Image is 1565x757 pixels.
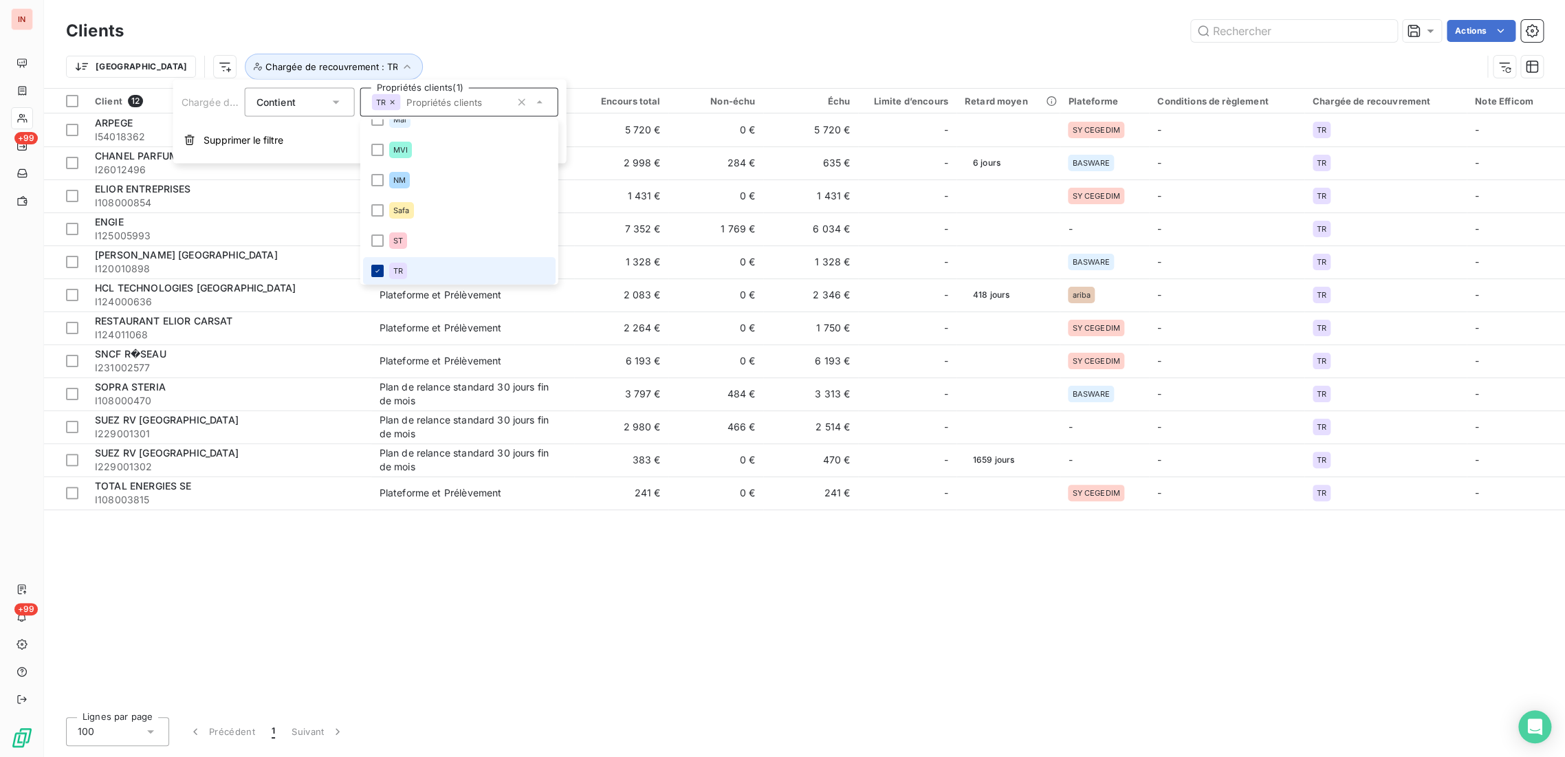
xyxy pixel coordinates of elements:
[263,717,283,746] button: 1
[574,410,669,443] td: 2 980 €
[173,125,567,155] button: Supprimer le filtre
[180,717,263,746] button: Précédent
[1475,190,1479,201] span: -
[95,348,166,360] span: SNCF R�SEAU
[668,410,763,443] td: 466 €
[668,344,763,377] td: 0 €
[574,146,669,179] td: 2 998 €
[1313,96,1458,107] div: Chargée de recouvrement
[574,113,669,146] td: 5 720 €
[574,443,669,476] td: 383 €
[763,146,858,179] td: 635 €
[380,354,502,368] div: Plateforme et Prélèvement
[245,54,423,80] button: Chargée de recouvrement : TR
[668,443,763,476] td: 0 €
[1157,322,1161,333] span: -
[668,212,763,245] td: 1 769 €
[393,206,410,215] span: Safa
[1475,124,1479,135] span: -
[1447,20,1515,42] button: Actions
[95,183,191,195] span: ELIOR ENTREPRISES
[380,446,551,474] div: Plan de relance standard 30 jours fin de mois
[677,96,755,107] div: Non-échu
[944,486,948,500] span: -
[1317,159,1326,167] span: TR
[574,278,669,311] td: 2 083 €
[1157,96,1296,107] div: Conditions de règlement
[763,377,858,410] td: 3 313 €
[1475,256,1479,267] span: -
[944,288,948,302] span: -
[376,98,386,107] span: TR
[944,387,948,401] span: -
[771,96,850,107] div: Échu
[1317,291,1326,299] span: TR
[944,453,948,467] span: -
[944,222,948,236] span: -
[763,179,858,212] td: 1 431 €
[380,413,551,441] div: Plan de relance standard 30 jours fin de mois
[393,237,403,245] span: ST
[668,146,763,179] td: 284 €
[1157,388,1161,399] span: -
[393,116,406,124] span: Mai
[393,176,406,184] span: NM
[763,410,858,443] td: 2 514 €
[866,96,948,107] div: Limite d’encours
[95,249,278,261] span: [PERSON_NAME] [GEOGRAPHIC_DATA]
[95,394,363,408] span: I108000470
[283,717,353,746] button: Suivant
[1072,258,1110,266] span: BASWARE
[1317,456,1326,464] span: TR
[1072,489,1120,497] span: SY CEGEDIM
[1072,324,1120,332] span: SY CEGEDIM
[1068,454,1072,465] span: -
[95,130,363,144] span: I54018362
[668,278,763,311] td: 0 €
[1072,291,1091,299] span: ariba
[95,117,133,129] span: ARPEGE
[1475,322,1479,333] span: -
[1072,192,1120,200] span: SY CEGEDIM
[763,344,858,377] td: 6 193 €
[1157,454,1161,465] span: -
[574,476,669,509] td: 241 €
[1475,157,1479,168] span: -
[668,179,763,212] td: 0 €
[965,450,1023,470] span: 1659 jours
[668,476,763,509] td: 0 €
[1317,489,1326,497] span: TR
[95,295,363,309] span: I124000636
[1157,157,1161,168] span: -
[763,443,858,476] td: 470 €
[95,163,363,177] span: I26012496
[1068,223,1072,234] span: -
[1068,96,1141,107] div: Plateforme
[95,216,124,228] span: ENGIE
[944,189,948,203] span: -
[1191,20,1397,42] input: Rechercher
[78,725,94,738] span: 100
[265,61,397,72] span: Chargée de recouvrement : TR
[380,486,502,500] div: Plateforme et Prélèvement
[95,229,363,243] span: I125005993
[401,96,511,109] input: Propriétés clients
[944,255,948,269] span: -
[944,321,948,335] span: -
[965,153,1009,173] span: 6 jours
[763,113,858,146] td: 5 720 €
[1157,223,1161,234] span: -
[256,96,296,108] span: Contient
[393,267,403,275] span: TR
[95,96,122,107] span: Client
[944,156,948,170] span: -
[66,19,124,43] h3: Clients
[965,96,1052,107] div: Retard moyen
[95,315,232,327] span: RESTAURANT ELIOR CARSAT
[1157,355,1161,366] span: -
[95,262,363,276] span: I120010898
[380,380,551,408] div: Plan de relance standard 30 jours fin de mois
[944,420,948,434] span: -
[1157,124,1161,135] span: -
[574,344,669,377] td: 6 193 €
